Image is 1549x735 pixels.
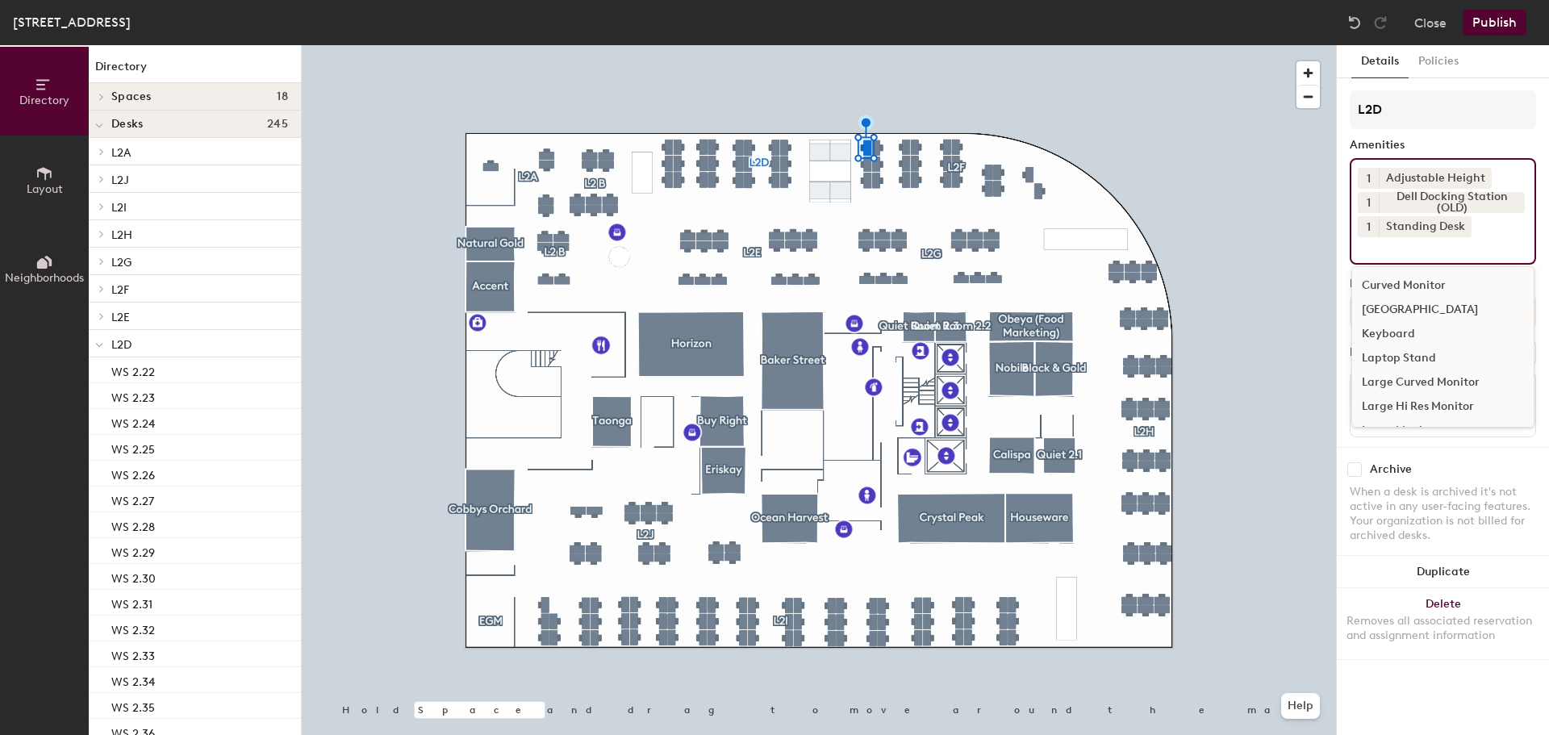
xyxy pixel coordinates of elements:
[111,386,155,405] p: WS 2.23
[5,271,84,285] span: Neighborhoods
[1409,45,1468,78] button: Policies
[1352,274,1534,298] div: Curved Monitor
[1350,485,1536,543] div: When a desk is archived it's not active in any user-facing features. Your organization is not bil...
[111,90,152,103] span: Spaces
[1379,168,1492,189] div: Adjustable Height
[111,645,155,663] p: WS 2.33
[1370,463,1412,476] div: Archive
[1367,219,1371,236] span: 1
[111,228,132,242] span: L2H
[1414,10,1447,35] button: Close
[111,464,155,482] p: WS 2.26
[111,593,152,612] p: WS 2.31
[1352,419,1534,443] div: Large Monitor
[1337,588,1549,659] button: DeleteRemoves all associated reservation and assignment information
[1350,297,1536,326] button: Assigned
[111,361,155,379] p: WS 2.22
[1352,322,1534,346] div: Keyboard
[1379,216,1472,237] div: Standing Desk
[13,12,131,32] div: [STREET_ADDRESS]
[111,490,154,508] p: WS 2.27
[111,256,132,269] span: L2G
[1372,15,1388,31] img: Redo
[111,311,130,324] span: L2E
[111,338,132,352] span: L2D
[111,438,155,457] p: WS 2.25
[1358,216,1379,237] button: 1
[277,90,288,103] span: 18
[1367,170,1371,187] span: 1
[111,283,129,297] span: L2F
[111,118,143,131] span: Desks
[1352,346,1534,370] div: Laptop Stand
[1281,693,1320,719] button: Help
[111,696,155,715] p: WS 2.35
[1347,15,1363,31] img: Undo
[111,567,156,586] p: WS 2.30
[1347,614,1539,643] div: Removes all associated reservation and assignment information
[267,118,288,131] span: 245
[1367,194,1371,211] span: 1
[1337,556,1549,588] button: Duplicate
[111,516,155,534] p: WS 2.28
[1463,10,1526,35] button: Publish
[1352,370,1534,395] div: Large Curved Monitor
[89,58,301,83] h1: Directory
[1351,45,1409,78] button: Details
[1352,298,1534,322] div: [GEOGRAPHIC_DATA]
[1358,168,1379,189] button: 1
[1379,192,1525,213] div: Dell Docking Station (OLD)
[111,541,155,560] p: WS 2.29
[1350,278,1536,290] div: Desk Type
[19,94,69,107] span: Directory
[111,670,155,689] p: WS 2.34
[1358,192,1379,213] button: 1
[1350,139,1536,152] div: Amenities
[27,182,63,196] span: Layout
[111,619,155,637] p: WS 2.32
[1350,346,1380,359] div: Desks
[111,412,155,431] p: WS 2.24
[111,201,127,215] span: L2I
[1352,395,1534,419] div: Large Hi Res Monitor
[111,173,129,187] span: L2J
[111,146,131,160] span: L2A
